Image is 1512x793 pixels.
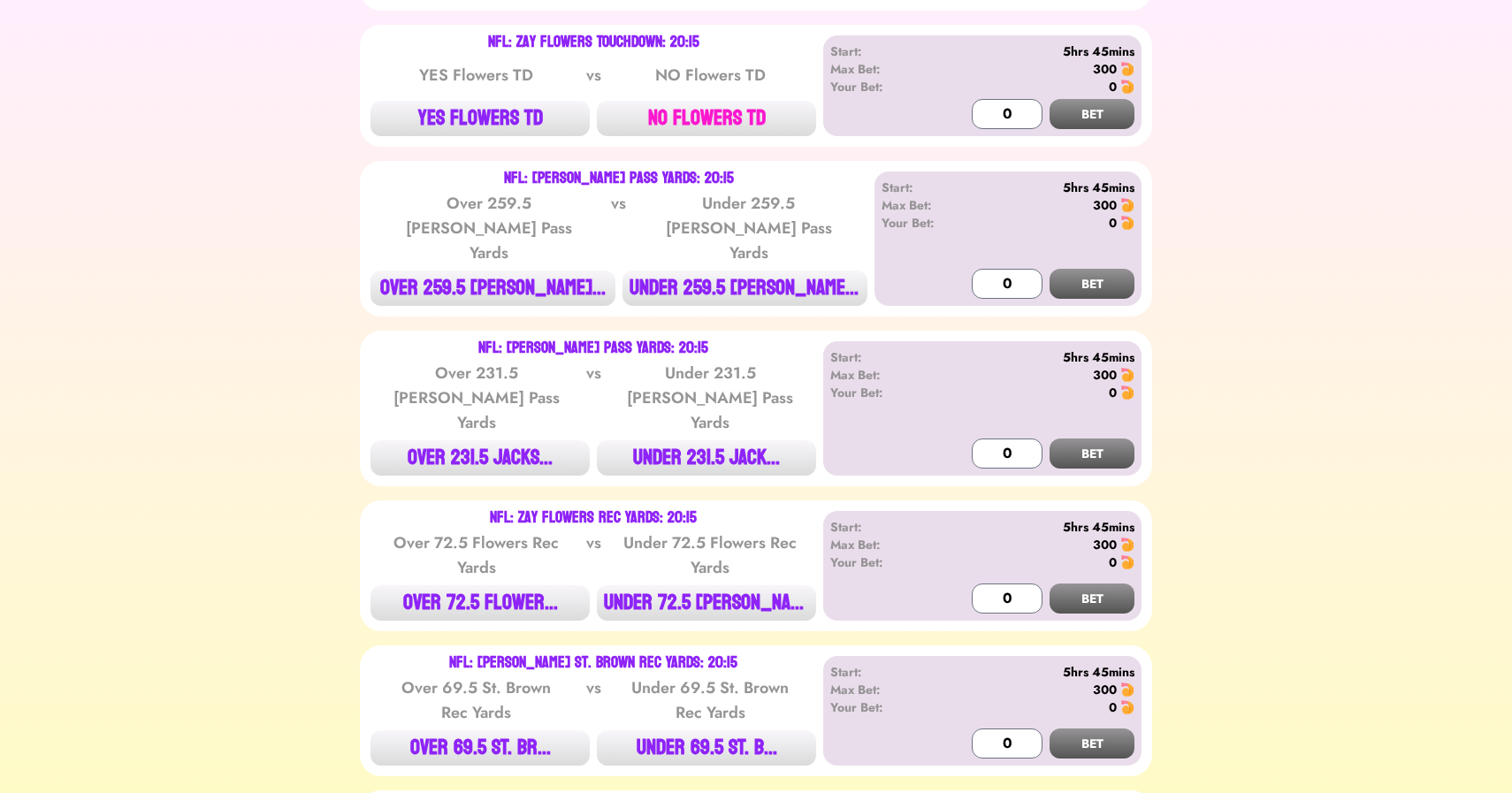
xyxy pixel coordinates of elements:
button: NO FLOWERS TD [597,101,816,136]
div: YES Flowers TD [387,63,566,88]
div: NFL: Zay Flowers Touchdown: 20:15 [488,35,699,50]
div: NFL: [PERSON_NAME] St. Brown Rec Yards: 20:15 [449,656,737,670]
div: Start: [830,348,932,366]
img: 🍤 [1120,216,1134,230]
button: BET [1050,438,1134,469]
div: NFL: [PERSON_NAME] Pass Yards: 20:15 [478,341,708,355]
button: UNDER 69.5 ST. B... [597,730,816,766]
div: Max Bet: [830,681,932,698]
div: NFL: Zay Flowers Rec Yards: 20:15 [490,511,697,525]
div: Your Bet: [882,214,966,232]
div: Start: [830,518,932,536]
div: Over 231.5 [PERSON_NAME] Pass Yards [387,361,566,435]
div: NO Flowers TD [621,63,799,88]
div: Over 72.5 Flowers Rec Yards [387,530,566,580]
div: Your Bet: [830,384,932,401]
div: vs [583,361,605,435]
div: 0 [1109,214,1117,232]
div: Under 231.5 [PERSON_NAME] Pass Yards [621,361,799,435]
div: 0 [1109,384,1117,401]
img: 🍤 [1120,385,1134,400]
button: BET [1050,269,1134,299]
div: 300 [1093,366,1117,384]
div: 0 [1109,553,1117,571]
div: 300 [1093,196,1117,214]
div: Start: [830,663,932,681]
div: Over 69.5 St. Brown Rec Yards [387,675,566,725]
div: 5hrs 45mins [966,179,1134,196]
img: 🍤 [1120,368,1134,382]
div: Over 259.5 [PERSON_NAME] Pass Yards [390,191,589,265]
div: Max Bet: [882,196,966,214]
div: 0 [1109,698,1117,716]
div: Under 69.5 St. Brown Rec Yards [621,675,799,725]
img: 🍤 [1120,198,1134,212]
div: Max Bet: [830,60,932,78]
div: vs [583,530,605,580]
div: 300 [1093,536,1117,553]
button: OVER 69.5 ST. BR... [370,730,590,766]
div: Max Bet: [830,536,932,553]
button: UNDER 259.5 [PERSON_NAME]... [622,271,867,306]
div: 300 [1093,681,1117,698]
button: OVER 231.5 JACKS... [370,440,590,476]
div: Max Bet: [830,366,932,384]
div: vs [583,63,605,88]
button: YES FLOWERS TD [370,101,590,136]
img: 🍤 [1120,555,1134,569]
div: 5hrs 45mins [932,348,1134,366]
button: OVER 72.5 FLOWER... [370,585,590,621]
img: 🍤 [1120,538,1134,552]
div: Start: [882,179,966,196]
div: 5hrs 45mins [932,663,1134,681]
div: 300 [1093,60,1117,78]
button: BET [1050,99,1134,129]
div: 5hrs 45mins [932,42,1134,60]
div: 5hrs 45mins [932,518,1134,536]
div: Start: [830,42,932,60]
button: UNDER 72.5 [PERSON_NAME]... [597,585,816,621]
button: UNDER 231.5 JACK... [597,440,816,476]
div: Under 259.5 [PERSON_NAME] Pass Yards [649,191,848,265]
div: Your Bet: [830,78,932,95]
img: 🍤 [1120,682,1134,697]
div: Under 72.5 Flowers Rec Yards [621,530,799,580]
div: Your Bet: [830,553,932,571]
img: 🍤 [1120,62,1134,76]
img: 🍤 [1120,80,1134,94]
div: 0 [1109,78,1117,95]
div: vs [583,675,605,725]
div: vs [607,191,630,265]
button: BET [1050,583,1134,614]
div: NFL: [PERSON_NAME] Pass Yards: 20:15 [504,172,734,186]
div: Your Bet: [830,698,932,716]
img: 🍤 [1120,700,1134,714]
button: OVER 259.5 [PERSON_NAME]... [370,271,615,306]
button: BET [1050,728,1134,759]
